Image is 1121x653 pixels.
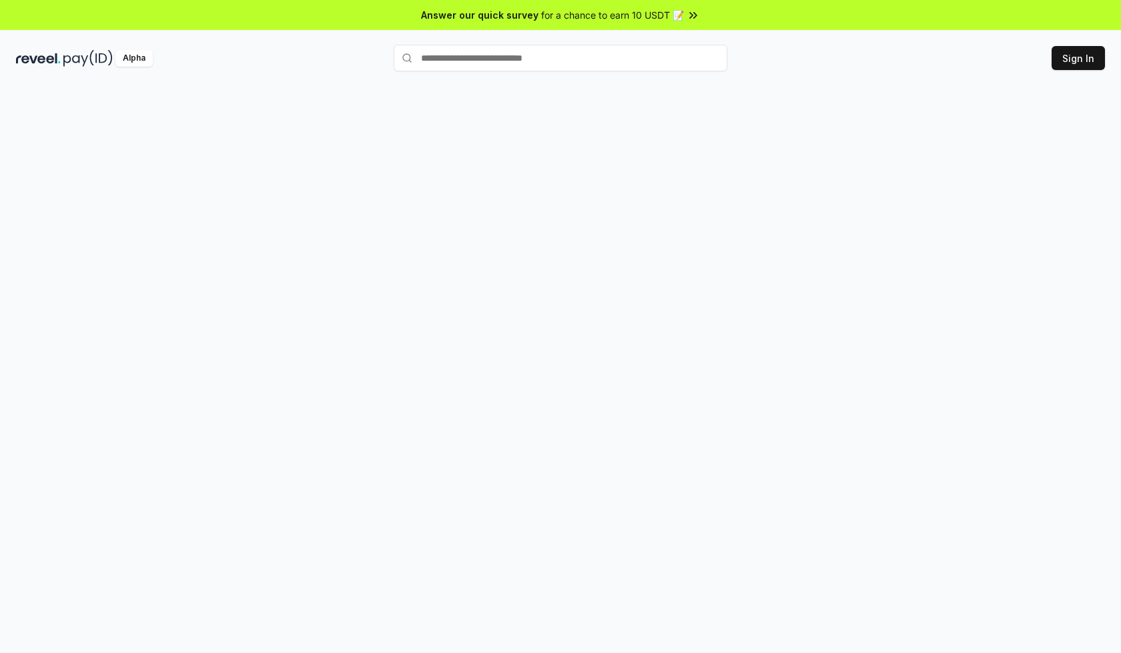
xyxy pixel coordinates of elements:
[115,50,153,67] div: Alpha
[541,8,684,22] span: for a chance to earn 10 USDT 📝
[16,50,61,67] img: reveel_dark
[63,50,113,67] img: pay_id
[1052,46,1105,70] button: Sign In
[421,8,538,22] span: Answer our quick survey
